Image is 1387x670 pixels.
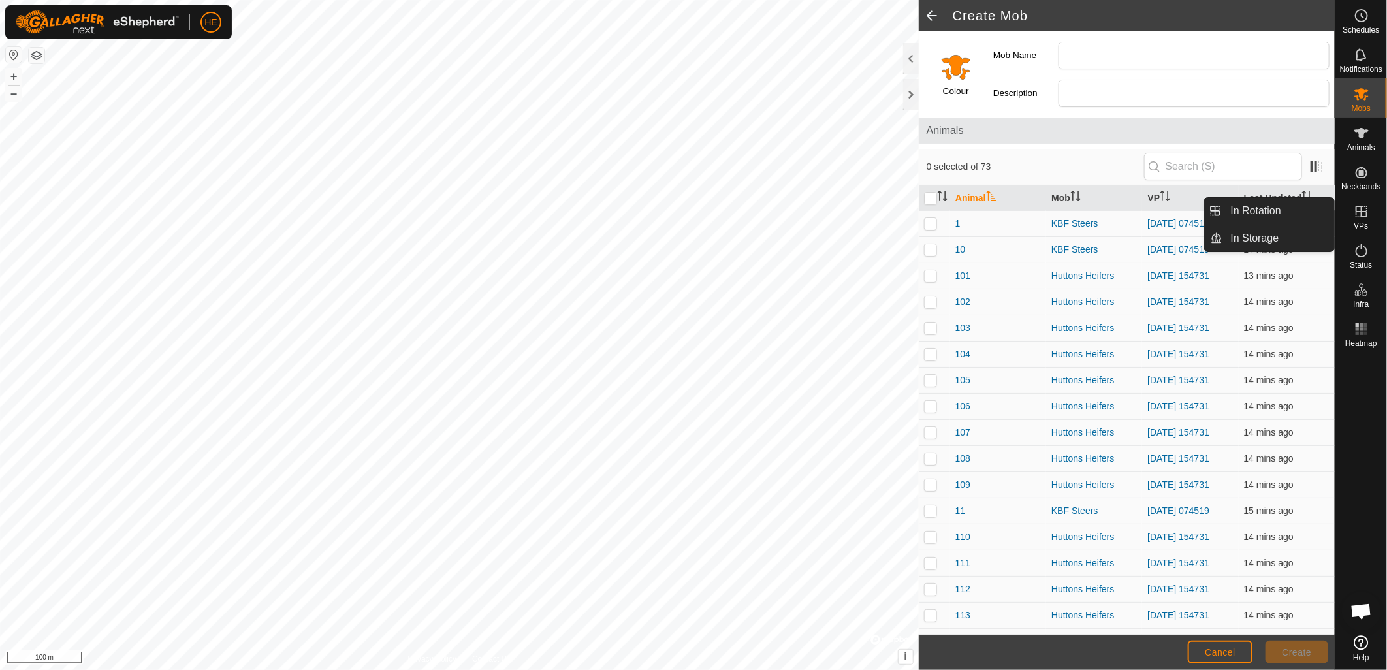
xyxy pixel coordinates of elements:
[1051,269,1137,283] div: Huttons Heifers
[993,80,1059,107] label: Description
[953,8,1335,24] h2: Create Mob
[1147,244,1209,255] a: [DATE] 074519
[1070,193,1081,203] p-sorticon: Activate to sort
[1147,323,1209,333] a: [DATE] 154731
[1350,261,1372,269] span: Status
[1266,641,1328,663] button: Create
[955,217,961,231] span: 1
[1244,505,1294,516] span: 26 Sept 2025, 7:53 am
[472,653,511,665] a: Contact Us
[1142,185,1238,211] th: VP
[1244,349,1294,359] span: 26 Sept 2025, 7:54 am
[1244,270,1294,281] span: 26 Sept 2025, 7:54 am
[1051,530,1137,544] div: Huttons Heifers
[1342,592,1381,631] div: Open chat
[950,185,1046,211] th: Animal
[1147,349,1209,359] a: [DATE] 154731
[1051,217,1137,231] div: KBF Steers
[955,556,970,570] span: 111
[1147,610,1209,620] a: [DATE] 154731
[1341,183,1380,191] span: Neckbands
[1244,323,1294,333] span: 26 Sept 2025, 7:54 am
[955,295,970,309] span: 102
[1283,647,1312,658] span: Create
[1244,558,1294,568] span: 26 Sept 2025, 7:54 am
[1051,452,1137,466] div: Huttons Heifers
[1352,104,1371,112] span: Mobs
[1205,225,1334,251] li: In Storage
[993,42,1059,69] label: Mob Name
[1051,321,1137,335] div: Huttons Heifers
[1244,532,1294,542] span: 26 Sept 2025, 7:54 am
[955,321,970,335] span: 103
[6,69,22,84] button: +
[1345,340,1377,347] span: Heatmap
[1147,505,1209,516] a: [DATE] 074519
[986,193,996,203] p-sorticon: Activate to sort
[1244,427,1294,438] span: 26 Sept 2025, 7:54 am
[16,10,179,34] img: Gallagher Logo
[1051,635,1137,648] div: Huttons Heifers
[1147,584,1209,594] a: [DATE] 154731
[955,452,970,466] span: 108
[1147,375,1209,385] a: [DATE] 154731
[899,650,913,664] button: i
[1244,479,1294,490] span: 26 Sept 2025, 7:54 am
[1244,584,1294,594] span: 26 Sept 2025, 7:54 am
[1147,453,1209,464] a: [DATE] 154731
[904,651,907,662] span: i
[1051,478,1137,492] div: Huttons Heifers
[1353,654,1369,662] span: Help
[1343,26,1379,34] span: Schedules
[1354,222,1368,230] span: VPs
[1051,609,1137,622] div: Huttons Heifers
[1051,400,1137,413] div: Huttons Heifers
[1147,401,1209,411] a: [DATE] 154731
[29,48,44,63] button: Map Layers
[1244,244,1294,255] span: 26 Sept 2025, 7:54 am
[1051,295,1137,309] div: Huttons Heifers
[955,635,970,648] span: 114
[943,85,969,98] label: Colour
[204,16,217,29] span: HE
[937,193,948,203] p-sorticon: Activate to sort
[1046,185,1142,211] th: Mob
[407,653,456,665] a: Privacy Policy
[1340,65,1382,73] span: Notifications
[955,400,970,413] span: 106
[1147,270,1209,281] a: [DATE] 154731
[1301,193,1312,203] p-sorticon: Activate to sort
[6,47,22,63] button: Reset Map
[1231,231,1279,246] span: In Storage
[955,347,970,361] span: 104
[955,504,966,518] span: 11
[1205,198,1334,224] li: In Rotation
[1147,558,1209,568] a: [DATE] 154731
[927,160,1144,174] span: 0 selected of 73
[1147,218,1209,229] a: [DATE] 074519
[1205,647,1236,658] span: Cancel
[1147,296,1209,307] a: [DATE] 154731
[1147,532,1209,542] a: [DATE] 154731
[955,269,970,283] span: 101
[1223,225,1335,251] a: In Storage
[1244,401,1294,411] span: 26 Sept 2025, 7:54 am
[1244,375,1294,385] span: 26 Sept 2025, 7:54 am
[955,426,970,439] span: 107
[955,530,970,544] span: 110
[1347,144,1375,152] span: Animals
[6,86,22,101] button: –
[955,609,970,622] span: 113
[1244,296,1294,307] span: 26 Sept 2025, 7:54 am
[1051,347,1137,361] div: Huttons Heifers
[1051,582,1137,596] div: Huttons Heifers
[1160,193,1170,203] p-sorticon: Activate to sort
[1051,426,1137,439] div: Huttons Heifers
[1244,453,1294,464] span: 26 Sept 2025, 7:54 am
[1353,300,1369,308] span: Infra
[955,374,970,387] span: 105
[1223,198,1335,224] a: In Rotation
[1051,556,1137,570] div: Huttons Heifers
[1147,427,1209,438] a: [DATE] 154731
[1051,374,1137,387] div: Huttons Heifers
